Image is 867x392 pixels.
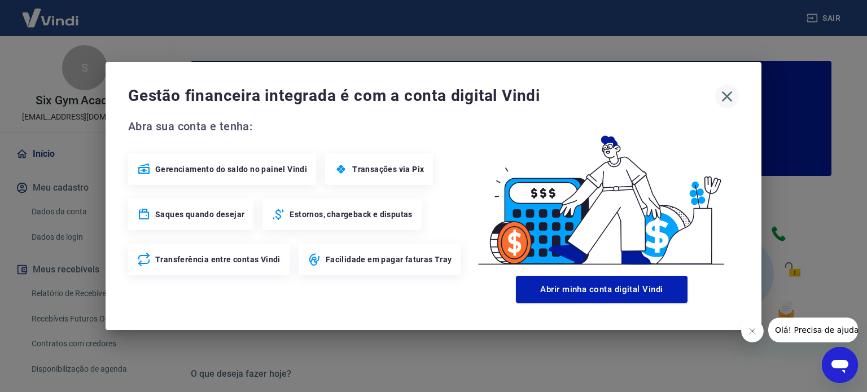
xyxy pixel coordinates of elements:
span: Saques quando desejar [155,209,244,220]
span: Gestão financeira integrada é com a conta digital Vindi [128,85,715,107]
iframe: Mensagem da empresa [768,318,858,342]
span: Transferência entre contas Vindi [155,254,281,265]
button: Abrir minha conta digital Vindi [516,276,688,303]
span: Estornos, chargeback e disputas [290,209,412,220]
span: Facilidade em pagar faturas Tray [326,254,452,265]
span: Abra sua conta e tenha: [128,117,465,135]
span: Transações via Pix [352,164,424,175]
img: Good Billing [465,117,739,271]
iframe: Fechar mensagem [741,320,764,342]
span: Olá! Precisa de ajuda? [7,8,95,17]
iframe: Botão para abrir a janela de mensagens [822,347,858,383]
span: Gerenciamento do saldo no painel Vindi [155,164,307,175]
